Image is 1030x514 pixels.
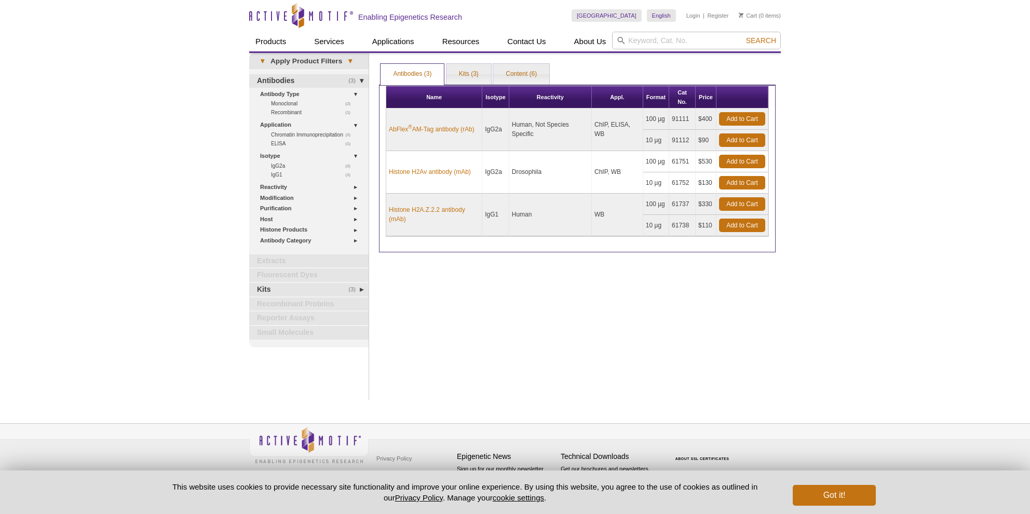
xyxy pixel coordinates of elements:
[249,32,292,51] a: Products
[260,119,362,130] a: Application
[271,130,356,139] a: (2)Chromatin Immunoprecipitation
[446,64,491,85] a: Kits (3)
[249,312,369,325] a: Reporter Assays
[592,151,643,194] td: ChIP, WB
[345,130,356,139] span: (2)
[707,12,728,19] a: Register
[719,112,765,126] a: Add to Cart
[249,283,369,296] a: (3)Kits
[793,485,876,506] button: Got it!
[669,215,696,236] td: 61738
[643,194,669,215] td: 100 µg
[482,86,509,109] th: Isotype
[260,193,362,204] a: Modification
[271,161,356,170] a: (2)IgG2a
[643,215,669,236] td: 10 µg
[509,194,592,236] td: Human
[249,424,369,466] img: Active Motif,
[260,224,362,235] a: Histone Products
[154,481,776,503] p: This website uses cookies to provide necessary site functionality and improve your online experie...
[643,130,669,151] td: 10 µg
[572,9,642,22] a: [GEOGRAPHIC_DATA]
[696,109,716,130] td: $400
[348,74,361,88] span: (3)
[561,465,659,491] p: Get our brochures and newsletters, or request them by mail.
[746,36,776,45] span: Search
[643,86,669,109] th: Format
[696,86,716,109] th: Price
[669,151,696,172] td: 61751
[260,89,362,100] a: Antibody Type
[643,172,669,194] td: 10 µg
[739,12,757,19] a: Cart
[493,64,549,85] a: Content (6)
[739,9,781,22] li: (0 items)
[665,442,742,465] table: Click to Verify - This site chose Symantec SSL for secure e-commerce and confidential communicati...
[249,268,369,282] a: Fluorescent Dyes
[271,170,356,179] a: (1)IgG1
[386,86,482,109] th: Name
[345,170,356,179] span: (1)
[719,219,765,232] a: Add to Cart
[696,130,716,151] td: $90
[743,36,779,45] button: Search
[675,457,729,461] a: ABOUT SSL CERTIFICATES
[643,151,669,172] td: 100 µg
[669,172,696,194] td: 61752
[612,32,781,49] input: Keyword, Cat. No.
[643,109,669,130] td: 100 µg
[260,151,362,161] a: Isotype
[647,9,676,22] a: English
[389,167,471,177] a: Histone H2Av antibody (mAb)
[509,86,592,109] th: Reactivity
[669,109,696,130] td: 91111
[719,197,765,211] a: Add to Cart
[669,86,696,109] th: Cat No.
[249,74,369,88] a: (3)Antibodies
[345,108,356,117] span: (1)
[592,109,643,151] td: ChIP, ELISA, WB
[669,194,696,215] td: 61737
[345,161,356,170] span: (2)
[561,452,659,461] h4: Technical Downloads
[739,12,743,18] img: Your Cart
[254,57,270,66] span: ▾
[374,466,428,482] a: Terms & Conditions
[501,32,552,51] a: Contact Us
[719,176,765,190] a: Add to Cart
[260,235,362,246] a: Antibody Category
[345,139,356,148] span: (1)
[308,32,350,51] a: Services
[249,326,369,340] a: Small Molecules
[457,452,555,461] h4: Epigenetic News
[686,12,700,19] a: Login
[348,283,361,296] span: (3)
[271,99,356,108] a: (2)Monoclonal
[389,125,475,134] a: AbFlex®AM-Tag antibody (rAb)
[669,130,696,151] td: 91112
[592,86,643,109] th: Appl.
[696,194,716,215] td: $330
[509,151,592,194] td: Drosophila
[457,465,555,500] p: Sign up for our monthly newsletter highlighting recent publications in the field of epigenetics.
[249,297,369,311] a: Recombinant Proteins
[260,214,362,225] a: Host
[342,57,358,66] span: ▾
[408,124,412,130] sup: ®
[249,254,369,268] a: Extracts
[696,151,716,172] td: $530
[366,32,421,51] a: Applications
[703,9,704,22] li: |
[345,99,356,108] span: (2)
[719,133,765,147] a: Add to Cart
[389,205,479,224] a: Histone H2A.Z.2.2 antibody (mAb)
[696,172,716,194] td: $130
[493,493,544,502] button: cookie settings
[249,53,369,70] a: ▾Apply Product Filters▾
[482,151,509,194] td: IgG2a
[271,139,356,148] a: (1)ELISA
[381,64,444,85] a: Antibodies (3)
[271,108,356,117] a: (1)Recombinant
[482,194,509,236] td: IgG1
[482,109,509,151] td: IgG2a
